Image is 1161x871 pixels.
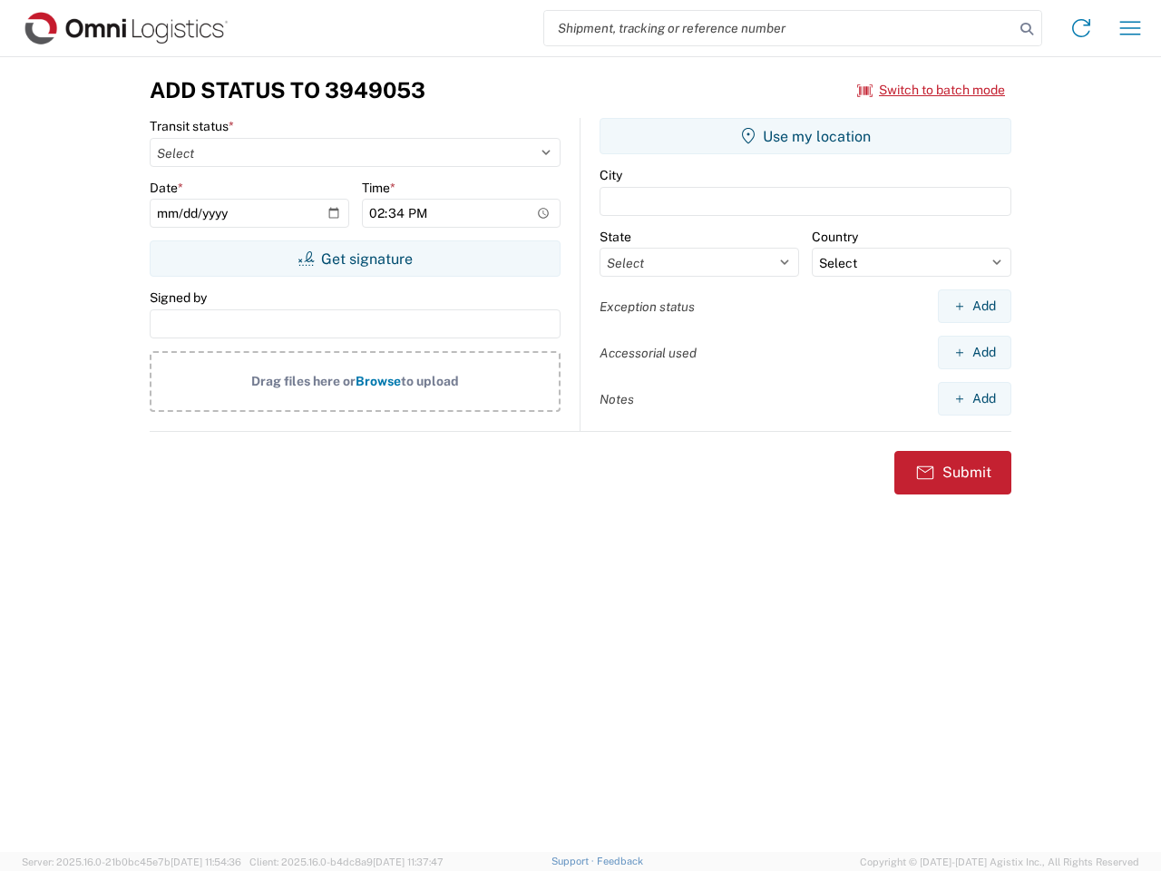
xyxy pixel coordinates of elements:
[171,856,241,867] span: [DATE] 11:54:36
[150,77,425,103] h3: Add Status to 3949053
[249,856,444,867] span: Client: 2025.16.0-b4dc8a9
[860,854,1139,870] span: Copyright © [DATE]-[DATE] Agistix Inc., All Rights Reserved
[150,240,561,277] button: Get signature
[857,75,1005,105] button: Switch to batch mode
[600,298,695,315] label: Exception status
[600,345,697,361] label: Accessorial used
[938,382,1011,416] button: Add
[938,289,1011,323] button: Add
[600,118,1011,154] button: Use my location
[22,856,241,867] span: Server: 2025.16.0-21b0bc45e7b
[894,451,1011,494] button: Submit
[812,229,858,245] label: Country
[551,856,597,866] a: Support
[600,391,634,407] label: Notes
[373,856,444,867] span: [DATE] 11:37:47
[251,374,356,388] span: Drag files here or
[362,180,395,196] label: Time
[150,289,207,306] label: Signed by
[401,374,459,388] span: to upload
[600,167,622,183] label: City
[597,856,643,866] a: Feedback
[356,374,401,388] span: Browse
[150,118,234,134] label: Transit status
[600,229,631,245] label: State
[938,336,1011,369] button: Add
[150,180,183,196] label: Date
[544,11,1014,45] input: Shipment, tracking or reference number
